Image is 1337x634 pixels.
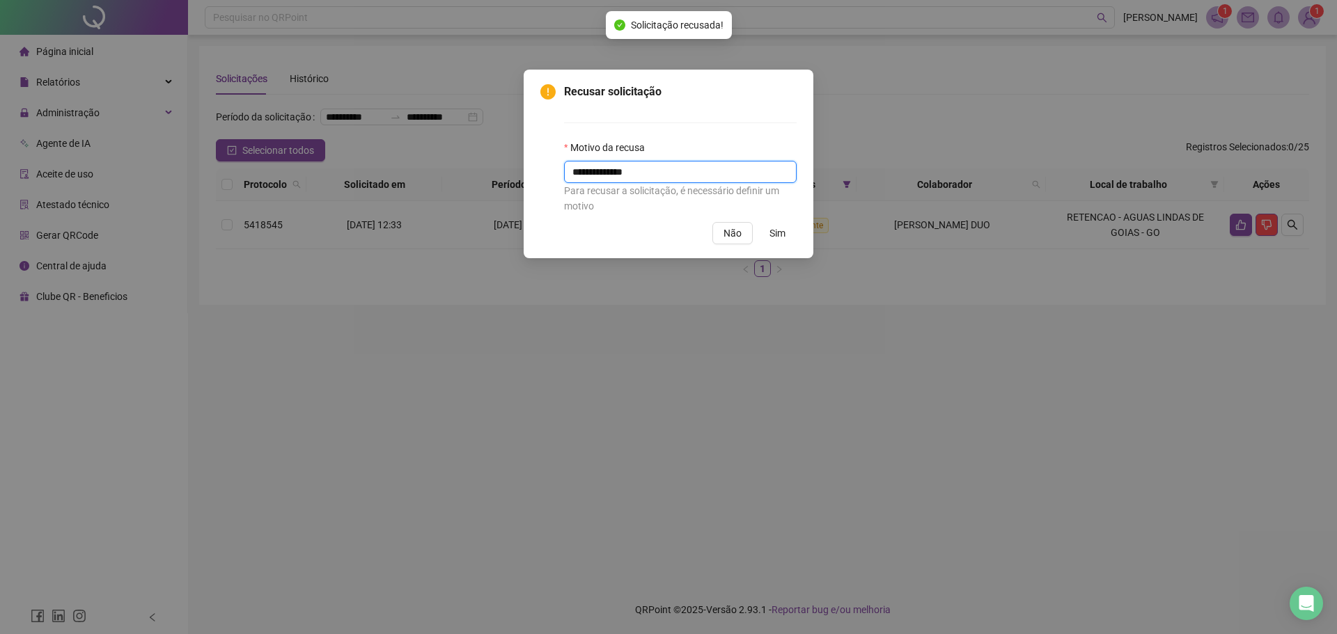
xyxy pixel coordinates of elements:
label: Motivo da recusa [564,140,654,155]
button: Sim [758,222,797,244]
span: exclamation-circle [540,84,556,100]
div: Open Intercom Messenger [1290,587,1323,620]
span: Recusar solicitação [564,84,797,100]
div: Para recusar a solicitação, é necessário definir um motivo [564,183,797,214]
span: Não [724,225,742,241]
button: Não [712,222,753,244]
span: check-circle [614,19,625,31]
span: Sim [769,225,785,241]
span: Solicitação recusada! [631,17,724,33]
